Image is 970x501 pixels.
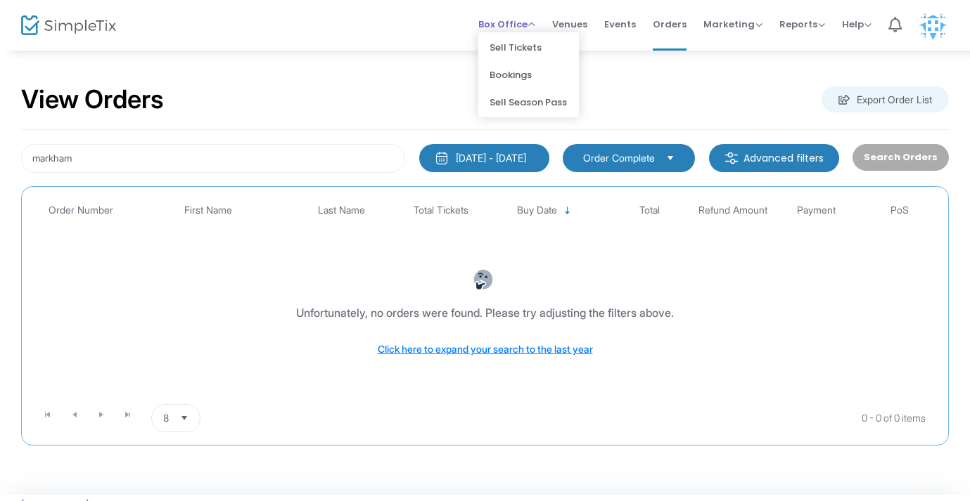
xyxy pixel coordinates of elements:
[49,204,113,216] span: Order Number
[419,144,549,172] button: [DATE] - [DATE]
[661,150,680,166] button: Select
[478,18,535,31] span: Box Office
[435,151,449,165] img: monthly
[583,151,655,165] span: Order Complete
[318,204,365,216] span: Last Name
[21,84,164,115] h2: View Orders
[517,204,557,216] span: Buy Date
[691,194,774,227] th: Refund Amount
[184,204,232,216] span: First Name
[653,6,687,42] span: Orders
[163,411,169,425] span: 8
[473,269,494,290] img: face-thinking.png
[779,18,825,31] span: Reports
[296,304,674,321] div: Unfortunately, no orders were found. Please try adjusting the filters above.
[478,61,579,89] li: Bookings
[608,194,691,227] th: Total
[562,205,573,216] span: Sortable
[400,194,483,227] th: Total Tickets
[709,144,839,172] m-button: Advanced filters
[29,194,941,398] div: Data table
[891,204,909,216] span: PoS
[842,18,872,31] span: Help
[378,343,593,355] span: Click here to expand your search to the last year
[340,404,926,432] kendo-pager-info: 0 - 0 of 0 items
[478,89,579,116] li: Sell Season Pass
[725,151,739,165] img: filter
[21,144,405,173] input: Search by name, email, phone, order number, ip address, or last 4 digits of card
[703,18,762,31] span: Marketing
[456,151,526,165] div: [DATE] - [DATE]
[174,405,194,431] button: Select
[478,34,579,61] li: Sell Tickets
[604,6,636,42] span: Events
[552,6,587,42] span: Venues
[797,204,836,216] span: Payment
